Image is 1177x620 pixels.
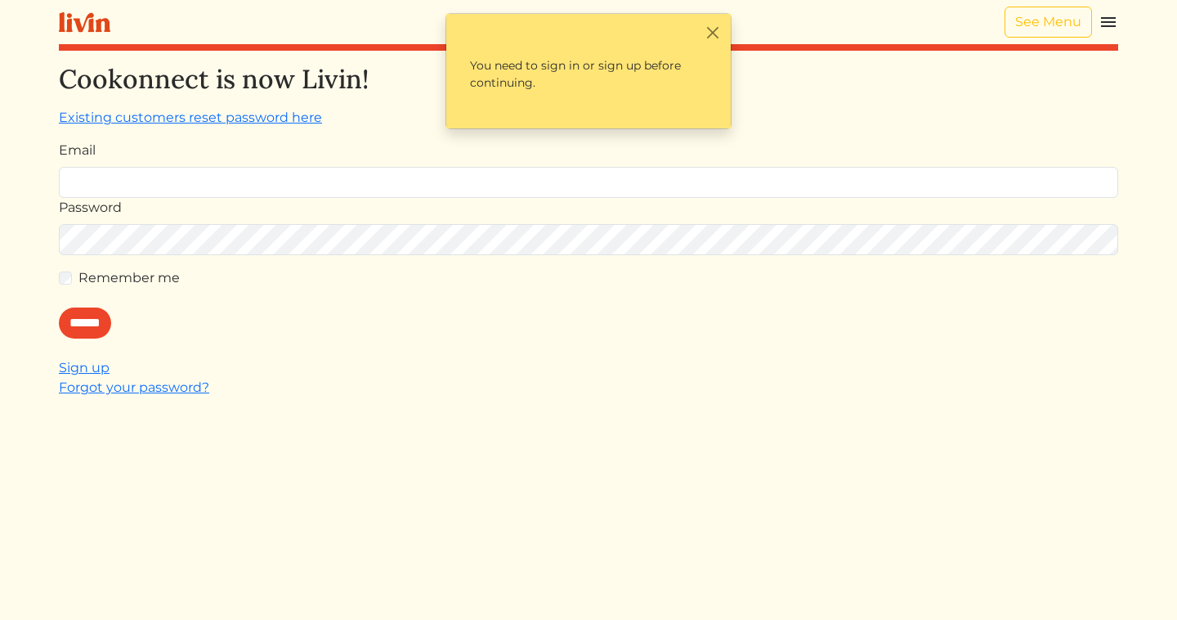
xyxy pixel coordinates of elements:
label: Email [59,141,96,160]
p: You need to sign in or sign up before continuing. [456,43,721,106]
label: Password [59,198,122,218]
img: livin-logo-a0d97d1a881af30f6274990eb6222085a2533c92bbd1e4f22c21b4f0d0e3210c.svg [59,12,110,33]
a: Forgot your password? [59,380,209,395]
a: Sign up [59,360,110,375]
label: Remember me [78,268,180,288]
img: menu_hamburger-cb6d353cf0ecd9f46ceae1c99ecbeb4a00e71ca567a856bd81f57e9d8c17bb26.svg [1099,12,1118,32]
a: See Menu [1005,7,1092,38]
a: Existing customers reset password here [59,110,322,125]
h2: Cookonnect is now Livin! [59,64,1118,95]
button: Close [704,24,721,41]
